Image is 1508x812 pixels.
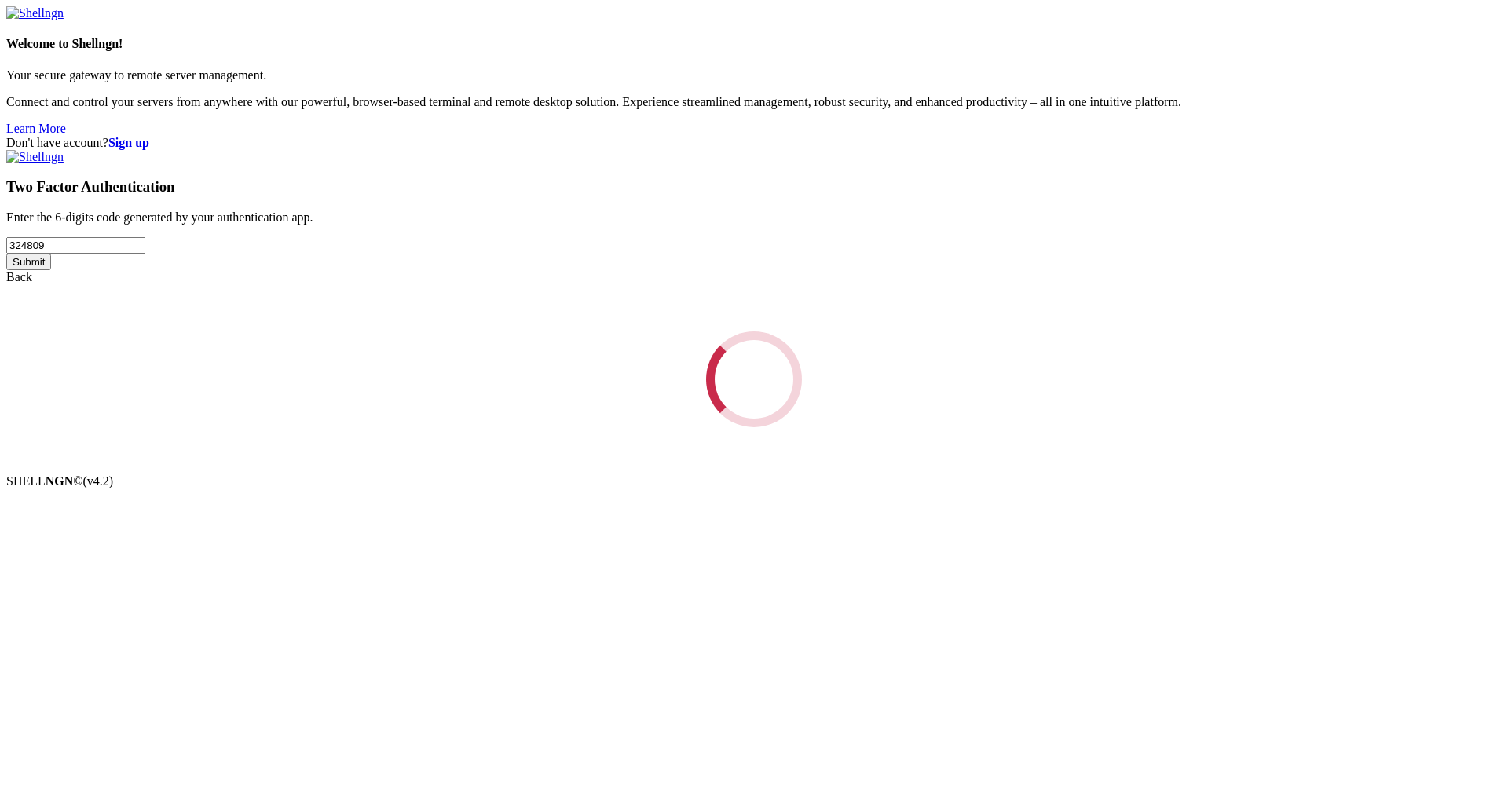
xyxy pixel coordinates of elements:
img: Shellngn [6,6,64,20]
span: 4.2.0 [83,474,114,488]
p: Enter the 6-digits code generated by your authentication app. [6,210,1502,225]
a: Back [6,270,32,283]
h4: Welcome to Shellngn! [6,37,1502,51]
h3: Two Factor Authentication [6,178,1502,196]
span: SHELL © [6,474,113,488]
img: Shellngn [6,150,64,164]
p: Connect and control your servers from anywhere with our powerful, browser-based terminal and remo... [6,95,1502,109]
input: Two factor code [6,237,145,254]
div: Loading... [690,315,818,444]
b: NGN [46,474,74,488]
p: Your secure gateway to remote server management. [6,68,1502,82]
div: Don't have account? [6,136,1502,150]
a: Learn More [6,122,66,135]
a: Sign up [108,136,149,149]
input: Submit [6,254,51,270]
